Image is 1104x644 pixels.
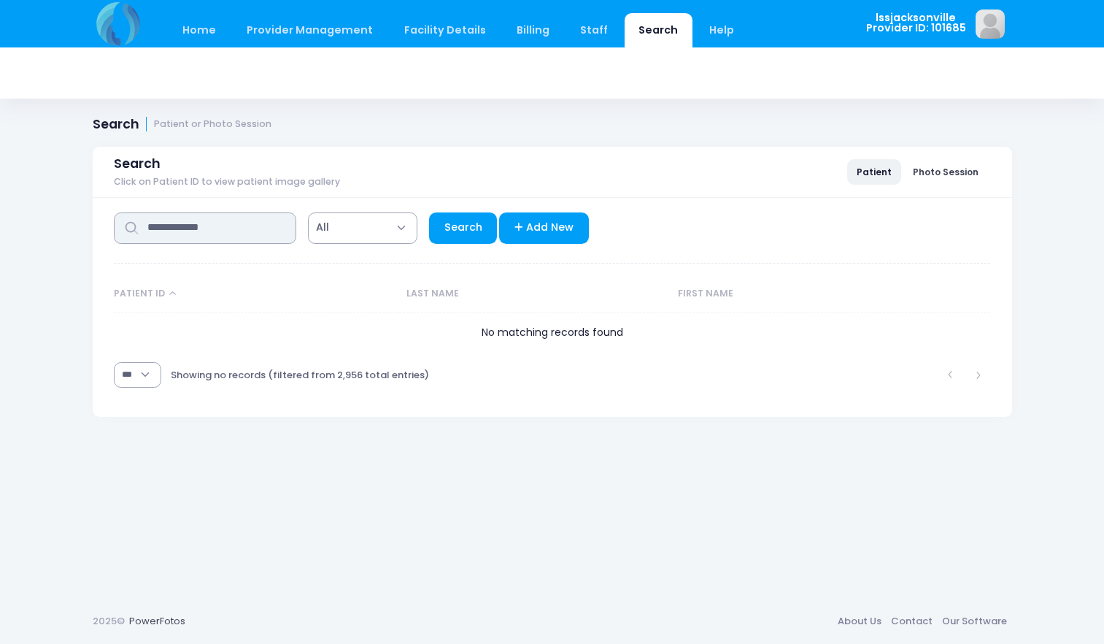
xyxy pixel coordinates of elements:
[399,275,671,313] th: Last Name: activate to sort column ascending
[499,212,589,244] a: Add New
[233,13,387,47] a: Provider Management
[566,13,622,47] a: Staff
[938,608,1012,635] a: Our Software
[308,212,417,244] span: All
[833,608,887,635] a: About Us
[887,608,938,635] a: Contact
[154,119,271,130] small: Patient or Photo Session
[129,614,185,628] a: PowerFotos
[114,275,399,313] th: Patient ID: activate to sort column descending
[93,614,125,628] span: 2025©
[625,13,692,47] a: Search
[866,12,966,34] span: lssjacksonville Provider ID: 101685
[93,117,272,132] h1: Search
[169,13,231,47] a: Home
[114,156,161,172] span: Search
[903,159,988,184] a: Photo Session
[976,9,1005,39] img: image
[847,159,901,184] a: Patient
[114,313,991,352] td: No matching records found
[429,212,497,244] a: Search
[114,177,340,188] span: Click on Patient ID to view patient image gallery
[390,13,500,47] a: Facility Details
[671,275,954,313] th: First Name: activate to sort column ascending
[316,220,329,235] span: All
[502,13,563,47] a: Billing
[171,359,429,392] div: Showing no records (filtered from 2,956 total entries)
[695,13,748,47] a: Help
